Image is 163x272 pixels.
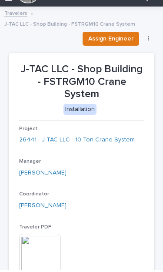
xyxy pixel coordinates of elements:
[19,227,51,232] span: Traveler PDF
[19,128,37,134] span: Project
[19,194,49,199] span: Coordinator
[19,65,144,103] p: J-TAC LLC - Shop Building - FSTRGM10 Crane System
[88,36,133,46] span: Assign Engineer
[19,138,135,147] a: 26441 - J-TAC LLC - 10 Ton Crane System
[19,171,67,180] a: [PERSON_NAME]
[83,34,139,48] button: Assign Engineer
[4,21,135,30] p: J-TAC LLC - Shop Building - FSTRGM10 Crane System
[63,106,96,117] div: Installation
[19,161,41,166] span: Manager
[19,203,67,212] a: [PERSON_NAME]
[4,10,27,19] a: Travelers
